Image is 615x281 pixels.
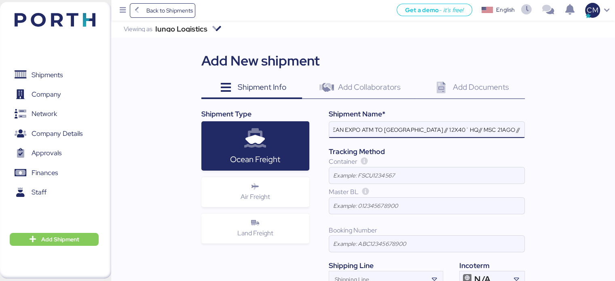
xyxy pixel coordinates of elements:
[496,6,515,14] div: English
[587,5,598,15] span: CM
[201,109,309,119] div: Shipment Type
[41,235,79,244] span: Add Shipment
[5,65,99,84] a: Shipments
[130,3,196,18] a: Back to Shipments
[32,186,46,198] span: Staff
[5,85,99,104] a: Company
[32,108,57,120] span: Network
[329,198,524,214] input: Example: 012345678900
[5,105,99,123] a: Network
[10,233,99,246] button: Add Shipment
[32,89,61,100] span: Company
[238,82,286,92] span: Shipment Info
[5,164,99,182] a: Finances
[329,157,357,166] span: Container
[329,167,524,184] input: Example: FSCU1234567
[329,226,377,235] span: Booking Number
[241,192,270,201] span: Air Freight
[32,147,61,159] span: Approvals
[329,260,443,271] div: Shipping Line
[329,188,359,196] span: Master BL
[338,82,401,92] span: Add Collaborators
[32,167,58,179] span: Finances
[32,69,63,81] span: Shipments
[237,229,273,237] span: Land Freight
[201,51,320,71] div: Add New shipment
[124,26,152,32] div: Viewing as
[453,82,509,92] span: Add Documents
[329,109,525,119] div: Shipment Name*
[116,4,130,17] button: Menu
[5,144,99,163] a: Approvals
[32,128,82,139] span: Company Details
[146,6,192,15] span: Back to Shipments
[155,26,207,32] div: Iungo Logistics
[230,154,280,165] span: Ocean Freight
[459,260,525,271] div: Incoterm
[329,146,525,157] div: Tracking Method
[5,125,99,143] a: Company Details
[329,236,524,252] input: Example: ABC12345678900
[329,122,524,138] input: Example: Purchase Order / Supplier / Client / Commercial invoice
[5,183,99,202] a: Staff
